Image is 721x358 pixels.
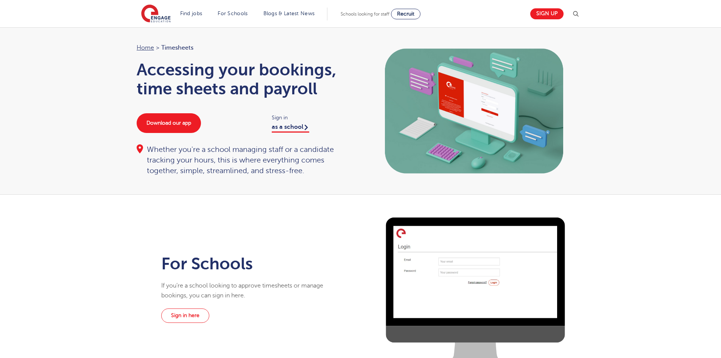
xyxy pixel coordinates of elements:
a: Find jobs [180,11,202,16]
img: Engage Education [141,5,171,23]
a: Recruit [391,9,420,19]
span: Recruit [397,11,414,17]
h1: For Schools [161,254,330,273]
h1: Accessing your bookings, time sheets and payroll [137,60,353,98]
a: as a school [272,124,309,133]
p: If you’re a school looking to approve timesheets or manage bookings, you can sign in here. [161,281,330,301]
span: Sign in [272,113,353,122]
a: Sign in here [161,308,209,323]
nav: breadcrumb [137,43,353,53]
a: Sign up [530,8,564,19]
a: Blogs & Latest News [263,11,315,16]
span: Timesheets [161,43,193,53]
a: For Schools [218,11,248,16]
a: Home [137,44,154,51]
div: Whether you're a school managing staff or a candidate tracking your hours, this is where everythi... [137,144,353,176]
span: Schools looking for staff [341,11,389,17]
a: Download our app [137,113,201,133]
span: > [156,44,159,51]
